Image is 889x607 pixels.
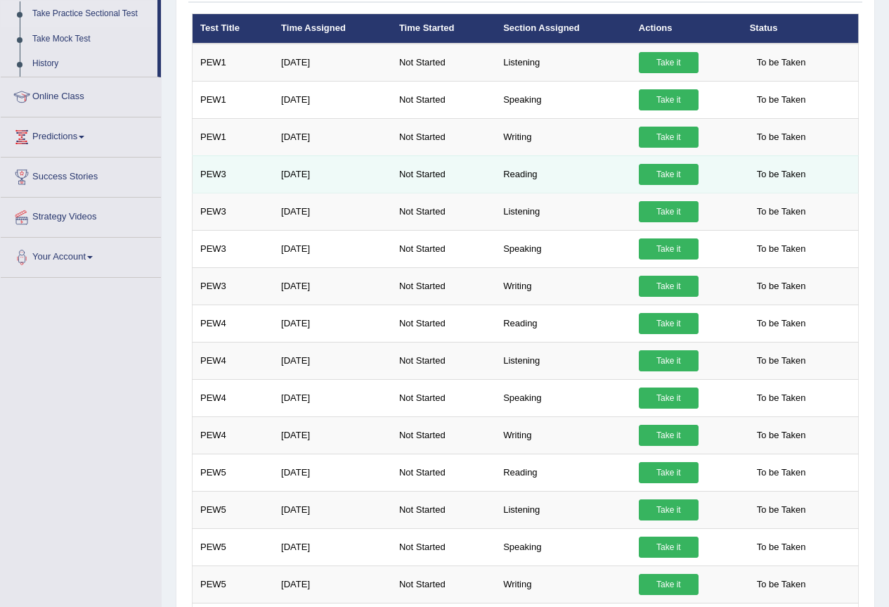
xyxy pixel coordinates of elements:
td: Writing [495,118,631,155]
td: Reading [495,454,631,491]
td: PEW4 [193,305,274,342]
td: PEW5 [193,454,274,491]
td: [DATE] [273,267,391,305]
td: [DATE] [273,193,391,230]
td: [DATE] [273,566,391,603]
td: Listening [495,342,631,379]
td: Not Started [391,230,495,267]
td: Speaking [495,230,631,267]
span: To be Taken [750,127,813,148]
td: Not Started [391,155,495,193]
td: PEW5 [193,528,274,566]
td: PEW1 [193,118,274,155]
th: Time Assigned [273,14,391,44]
a: Take it [639,313,699,334]
td: Writing [495,566,631,603]
td: [DATE] [273,416,391,454]
a: Take it [639,276,699,297]
span: To be Taken [750,350,813,371]
td: Not Started [391,118,495,155]
th: Test Title [193,14,274,44]
a: Take it [639,574,699,595]
td: Not Started [391,342,495,379]
a: Take it [639,201,699,222]
td: Not Started [391,267,495,305]
td: Writing [495,267,631,305]
th: Time Started [391,14,495,44]
td: [DATE] [273,230,391,267]
td: PEW3 [193,267,274,305]
td: [DATE] [273,454,391,491]
td: [DATE] [273,118,391,155]
td: Listening [495,44,631,82]
td: [DATE] [273,491,391,528]
span: To be Taken [750,462,813,483]
td: PEW5 [193,566,274,603]
td: Listening [495,491,631,528]
a: Take it [639,238,699,260]
span: To be Taken [750,276,813,297]
td: [DATE] [273,379,391,416]
a: Take Mock Test [26,27,157,52]
a: Predictions [1,117,161,153]
span: To be Taken [750,52,813,73]
td: PEW4 [193,416,274,454]
td: [DATE] [273,305,391,342]
a: Take it [639,52,699,73]
td: PEW3 [193,193,274,230]
td: PEW3 [193,230,274,267]
span: To be Taken [750,201,813,222]
span: To be Taken [750,388,813,409]
td: PEW3 [193,155,274,193]
span: To be Taken [750,499,813,520]
a: History [26,51,157,77]
td: Not Started [391,528,495,566]
td: Not Started [391,379,495,416]
td: [DATE] [273,342,391,379]
td: Not Started [391,44,495,82]
td: Not Started [391,193,495,230]
td: Writing [495,416,631,454]
a: Take it [639,89,699,110]
th: Actions [631,14,742,44]
a: Strategy Videos [1,198,161,233]
td: PEW1 [193,44,274,82]
td: Speaking [495,528,631,566]
a: Take Practice Sectional Test [26,1,157,27]
span: To be Taken [750,313,813,334]
td: PEW5 [193,491,274,528]
a: Take it [639,350,699,371]
a: Take it [639,462,699,483]
span: To be Taken [750,574,813,595]
a: Take it [639,388,699,409]
a: Take it [639,499,699,520]
th: Status [742,14,859,44]
td: Not Started [391,305,495,342]
a: Your Account [1,238,161,273]
td: Not Started [391,416,495,454]
td: Reading [495,305,631,342]
td: [DATE] [273,155,391,193]
td: Not Started [391,81,495,118]
td: Not Started [391,491,495,528]
td: PEW1 [193,81,274,118]
td: Speaking [495,81,631,118]
td: Reading [495,155,631,193]
td: [DATE] [273,44,391,82]
td: Speaking [495,379,631,416]
span: To be Taken [750,537,813,558]
th: Section Assigned [495,14,631,44]
td: [DATE] [273,528,391,566]
a: Take it [639,127,699,148]
span: To be Taken [750,238,813,260]
td: PEW4 [193,379,274,416]
span: To be Taken [750,164,813,185]
td: PEW4 [193,342,274,379]
td: Not Started [391,566,495,603]
td: Not Started [391,454,495,491]
td: Listening [495,193,631,230]
span: To be Taken [750,89,813,110]
a: Online Class [1,77,161,113]
a: Take it [639,164,699,185]
td: [DATE] [273,81,391,118]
